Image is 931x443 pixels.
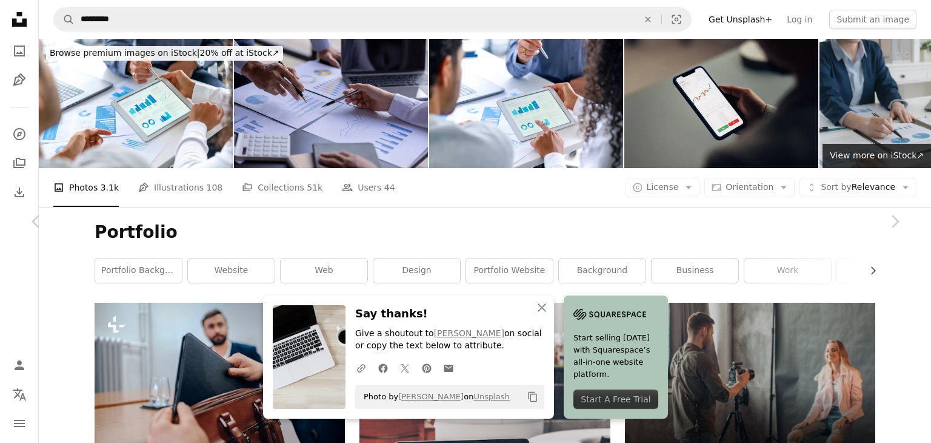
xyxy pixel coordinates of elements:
a: work [744,259,831,283]
a: [PERSON_NAME] [434,328,504,338]
a: portrait [837,259,924,283]
button: Visual search [662,8,691,31]
img: Close up of three people looking at financial data with graphs and charts. [39,39,233,168]
span: Orientation [726,182,773,192]
a: Collections 51k [242,168,322,207]
img: file-1705255347840-230a6ab5bca9image [573,305,646,323]
a: Share over email [438,356,459,380]
button: Copy to clipboard [522,387,543,407]
a: Share on Pinterest [416,356,438,380]
a: [PERSON_NAME] [398,392,464,401]
span: Start selling [DATE] with Squarespace’s all-in-one website platform. [573,332,658,380]
button: Sort byRelevance [799,178,916,197]
a: Log in [779,10,819,29]
a: Get Unsplash+ [701,10,779,29]
a: background [559,259,646,283]
a: Users 44 [342,168,395,207]
a: Next [858,163,931,280]
a: Browse premium images on iStock|20% off at iStock↗ [39,39,290,68]
span: 20% off at iStock ↗ [50,48,279,58]
button: License [626,178,700,197]
h1: Portfolio [95,221,875,243]
span: Photo by on [358,387,510,407]
button: Search Unsplash [54,8,75,31]
span: 108 [207,181,223,194]
a: Share on Facebook [372,356,394,380]
a: web [281,259,367,283]
h3: Say thanks! [355,305,544,323]
span: License [647,182,679,192]
span: Browse premium images on iStock | [50,48,199,58]
a: portfolio website [466,259,553,283]
button: Clear [635,8,661,31]
span: 44 [384,181,395,194]
a: portfolio background [95,259,182,283]
a: Illustrations [7,68,32,92]
a: Illustrations 108 [138,168,222,207]
a: Share on Twitter [394,356,416,380]
p: Give a shoutout to on social or copy the text below to attribute. [355,328,544,352]
div: Start A Free Trial [573,390,658,409]
button: Submit an image [829,10,916,29]
button: Menu [7,411,32,436]
img: Close up of three people looking at financial data with graphs and charts. [429,39,623,168]
span: View more on iStock ↗ [830,150,924,160]
a: Collections [7,151,32,175]
a: Unsplash [473,392,509,401]
a: design [373,259,460,283]
a: Start selling [DATE] with Squarespace’s all-in-one website platform.Start A Free Trial [564,296,668,419]
a: website [188,259,275,283]
span: 51k [307,181,322,194]
a: Photos [7,39,32,63]
form: Find visuals sitewide [53,7,692,32]
a: View more on iStock↗ [823,144,931,168]
span: Relevance [821,181,895,194]
a: business [652,259,738,283]
button: Orientation [704,178,795,197]
button: Language [7,382,32,407]
span: Sort by [821,182,851,192]
img: Team businesspeople or an accountant team are analyzing data charts, graphs, and a dashboard on a... [234,39,428,168]
img: Person Checking Stock Market Graphs on Smartphone in a Casual Setting [624,39,818,168]
a: a man in a suit holding a briefcase [95,380,345,391]
a: Log in / Sign up [7,353,32,377]
a: Explore [7,122,32,146]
